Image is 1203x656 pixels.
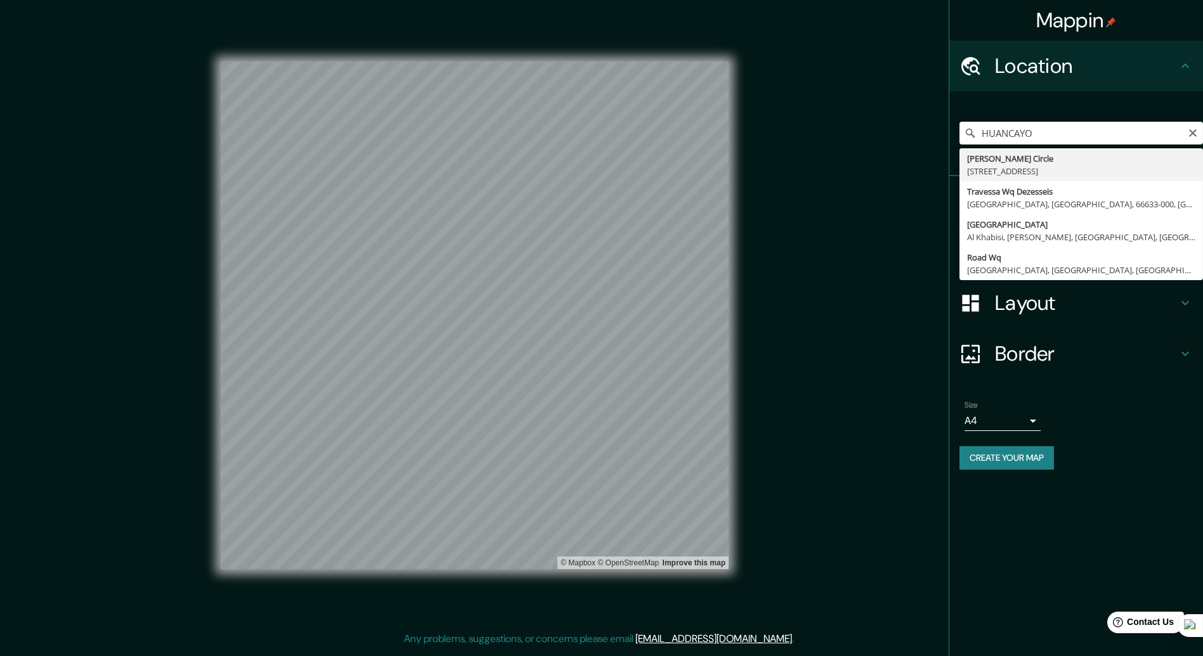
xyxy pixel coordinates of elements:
[405,631,795,646] p: Any problems, suggestions, or concerns please email .
[949,41,1203,91] div: Location
[949,328,1203,379] div: Border
[663,558,725,567] a: Map feedback
[959,446,1054,470] button: Create your map
[1188,126,1198,138] button: Clear
[949,176,1203,227] div: Pins
[965,400,978,411] label: Size
[967,185,1195,198] div: Travessa Wq Dezesseis
[967,251,1195,264] div: Road Wq
[636,632,793,645] a: [EMAIL_ADDRESS][DOMAIN_NAME]
[967,152,1195,165] div: [PERSON_NAME] Circle
[795,631,797,646] div: .
[959,122,1203,145] input: Pick your city or area
[967,264,1195,276] div: [GEOGRAPHIC_DATA], [GEOGRAPHIC_DATA], [GEOGRAPHIC_DATA]
[967,165,1195,177] div: [STREET_ADDRESS]
[967,218,1195,231] div: [GEOGRAPHIC_DATA]
[967,231,1195,243] div: Al Khabisi, [PERSON_NAME], [GEOGRAPHIC_DATA], [GEOGRAPHIC_DATA]
[965,411,1041,431] div: A4
[1106,17,1116,27] img: pin-icon.png
[967,198,1195,210] div: [GEOGRAPHIC_DATA], [GEOGRAPHIC_DATA], 66633-000, [GEOGRAPHIC_DATA]
[949,227,1203,278] div: Style
[561,558,595,567] a: Mapbox
[597,558,659,567] a: OpenStreetMap
[995,290,1178,316] h4: Layout
[949,278,1203,328] div: Layout
[221,61,729,569] canvas: Map
[1036,8,1117,33] h4: Mappin
[995,341,1178,366] h4: Border
[797,631,799,646] div: .
[995,53,1178,79] h4: Location
[1090,607,1189,642] iframe: Help widget launcher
